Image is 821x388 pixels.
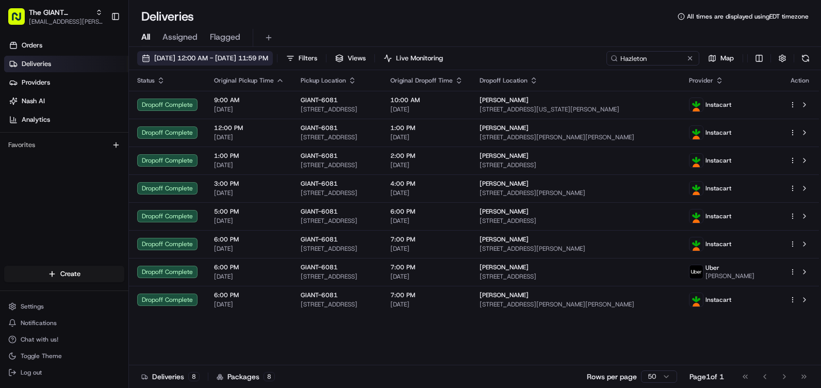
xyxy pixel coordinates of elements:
span: Pylon [103,175,125,183]
span: API Documentation [97,150,166,160]
div: Favorites [4,137,124,153]
a: Deliveries [4,56,128,72]
span: 6:00 PM [214,235,284,244]
span: [STREET_ADDRESS] [301,161,374,169]
button: Refresh [798,51,813,66]
button: [DATE] 12:00 AM - [DATE] 11:59 PM [137,51,273,66]
span: 1:00 PM [214,152,284,160]
span: GIANT-6081 [301,152,338,160]
span: [DATE] [214,133,284,141]
span: Instacart [705,128,731,137]
img: Nash [10,10,31,31]
span: [STREET_ADDRESS] [301,300,374,309]
span: Status [137,76,155,85]
img: profile_instacart_ahold_partner.png [689,154,703,167]
img: profile_instacart_ahold_partner.png [689,209,703,223]
span: [STREET_ADDRESS][PERSON_NAME][PERSON_NAME] [480,133,672,141]
span: [DATE] [214,300,284,309]
input: Clear [27,67,170,77]
span: Orders [22,41,42,50]
span: [STREET_ADDRESS] [480,272,672,281]
span: [DATE] 12:00 AM - [DATE] 11:59 PM [154,54,268,63]
span: 5:00 PM [214,207,284,216]
span: Instacart [705,156,731,165]
span: [PERSON_NAME] [480,180,529,188]
span: GIANT-6081 [301,180,338,188]
a: Orders [4,37,128,54]
span: [PERSON_NAME] [480,207,529,216]
span: [DATE] [214,189,284,197]
span: Instacart [705,101,731,109]
span: 9:00 AM [214,96,284,104]
span: [DATE] [390,245,463,253]
button: The GIANT Company[EMAIL_ADDRESS][PERSON_NAME][PERSON_NAME][DOMAIN_NAME] [4,4,107,29]
span: All times are displayed using EDT timezone [687,12,809,21]
div: Start new chat [35,99,169,109]
input: Type to search [606,51,699,66]
span: 3:00 PM [214,180,284,188]
span: Provider [689,76,713,85]
span: [STREET_ADDRESS] [301,133,374,141]
span: [DATE] [390,161,463,169]
p: Rows per page [587,371,637,382]
span: [DATE] [214,105,284,114]
span: [STREET_ADDRESS][US_STATE][PERSON_NAME] [480,105,672,114]
span: [STREET_ADDRESS][PERSON_NAME][PERSON_NAME] [480,300,672,309]
button: Chat with us! [4,332,124,347]
div: 📗 [10,151,19,159]
span: Log out [21,368,42,377]
img: profile_instacart_ahold_partner.png [689,98,703,111]
span: [DATE] [390,189,463,197]
span: [DATE] [214,217,284,225]
span: [PERSON_NAME] [480,263,529,271]
div: We're available if you need us! [35,109,130,117]
p: Welcome 👋 [10,41,188,58]
span: All [141,31,150,43]
button: Notifications [4,316,124,330]
button: The GIANT Company [29,7,91,18]
img: 1736555255976-a54dd68f-1ca7-489b-9aae-adbdc363a1c4 [10,99,29,117]
span: 7:00 PM [390,291,463,299]
span: [EMAIL_ADDRESS][PERSON_NAME][PERSON_NAME][DOMAIN_NAME] [29,18,103,26]
img: profile_instacart_ahold_partner.png [689,182,703,195]
span: [DATE] [390,300,463,309]
button: Create [4,266,124,282]
span: 7:00 PM [390,263,463,271]
span: 4:00 PM [390,180,463,188]
span: GIANT-6081 [301,263,338,271]
span: Uber [705,264,719,272]
a: 📗Knowledge Base [6,145,83,164]
a: Analytics [4,111,128,128]
span: [STREET_ADDRESS] [301,217,374,225]
span: Filters [299,54,317,63]
span: [STREET_ADDRESS] [301,272,374,281]
span: [PERSON_NAME] [480,96,529,104]
span: [PERSON_NAME] [480,235,529,244]
span: [STREET_ADDRESS] [301,189,374,197]
span: GIANT-6081 [301,291,338,299]
span: Create [60,269,80,279]
img: profile_instacart_ahold_partner.png [689,293,703,306]
div: 8 [264,372,275,381]
span: Providers [22,78,50,87]
span: GIANT-6081 [301,207,338,216]
a: 💻API Documentation [83,145,170,164]
span: Instacart [705,212,731,220]
span: 10:00 AM [390,96,463,104]
span: 6:00 PM [390,207,463,216]
img: profile_uber_ahold_partner.png [689,265,703,279]
span: [PERSON_NAME] [480,124,529,132]
span: 12:00 PM [214,124,284,132]
span: Instacart [705,240,731,248]
span: Instacart [705,184,731,192]
span: [STREET_ADDRESS] [480,217,672,225]
span: Settings [21,302,44,311]
span: [STREET_ADDRESS] [301,245,374,253]
span: Analytics [22,115,50,124]
span: [DATE] [390,105,463,114]
button: Start new chat [175,102,188,114]
span: 7:00 PM [390,235,463,244]
img: profile_instacart_ahold_partner.png [689,126,703,139]
div: Action [789,76,811,85]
